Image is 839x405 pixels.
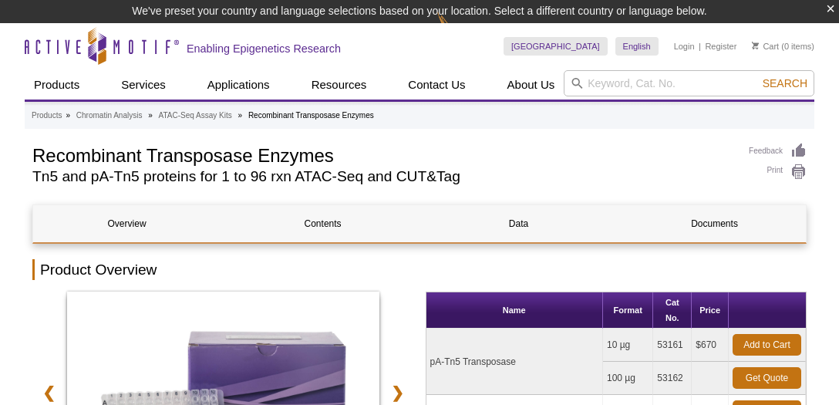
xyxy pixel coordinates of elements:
[248,111,374,120] li: Recombinant Transposase Enzymes
[302,70,376,100] a: Resources
[674,41,695,52] a: Login
[615,37,659,56] a: English
[621,205,808,242] a: Documents
[425,205,612,242] a: Data
[437,12,478,48] img: Change Here
[692,292,729,329] th: Price
[32,259,807,280] h2: Product Overview
[763,77,807,89] span: Search
[749,143,807,160] a: Feedback
[752,42,759,49] img: Your Cart
[699,37,701,56] li: |
[426,292,603,329] th: Name
[603,362,653,395] td: 100 µg
[733,334,801,356] a: Add to Cart
[692,329,729,362] td: $670
[159,109,232,123] a: ATAC-Seq Assay Kits
[603,329,653,362] td: 10 µg
[749,164,807,181] a: Print
[603,292,653,329] th: Format
[25,70,89,100] a: Products
[187,42,341,56] h2: Enabling Epigenetics Research
[198,70,279,100] a: Applications
[653,292,692,329] th: Cat No.
[653,362,692,395] td: 53162
[733,367,801,389] a: Get Quote
[564,70,814,96] input: Keyword, Cat. No.
[498,70,564,100] a: About Us
[238,111,243,120] li: »
[752,41,779,52] a: Cart
[32,109,62,123] a: Products
[426,329,603,395] td: pA-Tn5 Transposase
[705,41,736,52] a: Register
[504,37,608,56] a: [GEOGRAPHIC_DATA]
[653,329,692,362] td: 53161
[752,37,814,56] li: (0 items)
[32,170,733,184] h2: Tn5 and pA-Tn5 proteins for 1 to 96 rxn ATAC-Seq and CUT&Tag
[148,111,153,120] li: »
[76,109,143,123] a: Chromatin Analysis
[32,143,733,166] h1: Recombinant Transposase Enzymes
[33,205,221,242] a: Overview
[229,205,416,242] a: Contents
[66,111,70,120] li: »
[112,70,175,100] a: Services
[399,70,474,100] a: Contact Us
[758,76,812,90] button: Search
